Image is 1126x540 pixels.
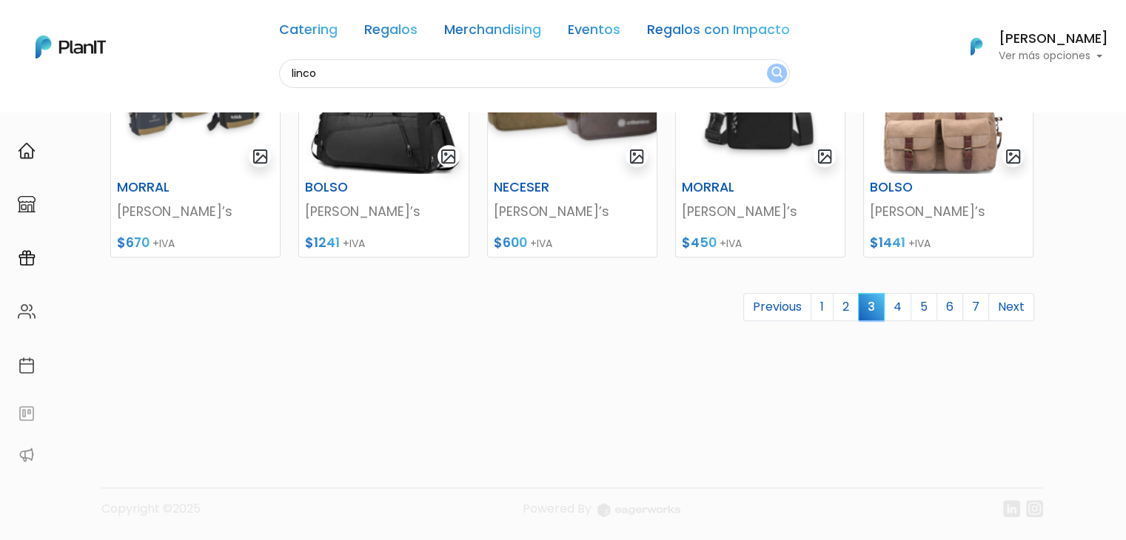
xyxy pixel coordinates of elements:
[682,234,717,252] span: $450
[364,24,418,41] a: Regalos
[720,236,742,251] span: +IVA
[951,27,1108,66] button: PlanIt Logo [PERSON_NAME] Ver más opciones
[108,180,225,195] h6: MORRAL
[523,500,680,529] a: Powered By
[999,51,1108,61] p: Ver más opciones
[673,180,790,195] h6: MORRAL
[305,202,462,221] p: [PERSON_NAME]’s
[811,293,834,321] a: 1
[817,148,834,165] img: gallery-light
[962,293,989,321] a: 7
[647,24,790,41] a: Regalos con Impacto
[597,503,680,517] img: logo_eagerworks-044938b0bf012b96b195e05891a56339191180c2d98ce7df62ca656130a436fa.svg
[494,234,527,252] span: $600
[911,293,937,321] a: 5
[110,43,281,257] a: gallery-light MORRAL [PERSON_NAME]’s $670 +IVA
[485,180,602,195] h6: NECESER
[523,500,592,517] span: translation missing: es.layouts.footer.powered_by
[530,236,552,251] span: +IVA
[988,293,1034,321] a: Next
[960,30,993,63] img: PlanIt Logo
[870,202,1027,221] p: [PERSON_NAME]’s
[863,43,1033,257] a: gallery-light BOLSO [PERSON_NAME]’s $1441 +IVA
[884,293,911,321] a: 4
[440,148,457,165] img: gallery-light
[153,236,175,251] span: +IVA
[675,43,845,257] a: gallery-light MORRAL [PERSON_NAME]’s $450 +IVA
[76,14,213,43] div: ¿Necesitás ayuda?
[18,405,36,422] img: feedback-78b5a0c8f98aac82b08bfc38622c3050aee476f2c9584af64705fc4e61158814.svg
[117,234,150,252] span: $670
[936,293,963,321] a: 6
[343,236,365,251] span: +IVA
[18,195,36,213] img: marketplace-4ceaa7011d94191e9ded77b95e3339b90024bf715f7c57f8cf31f2d8c509eaba.svg
[494,202,651,221] p: [PERSON_NAME]’s
[858,293,885,320] span: 3
[1026,500,1043,517] img: instagram-7ba2a2629254302ec2a9470e65da5de918c9f3c9a63008f8abed3140a32961bf.svg
[771,67,782,81] img: search_button-432b6d5273f82d61273b3651a40e1bd1b912527efae98b1b7a1b2c0702e16a8d.svg
[743,293,811,321] a: Previous
[1003,500,1020,517] img: linkedin-cc7d2dbb1a16aff8e18f147ffe980d30ddd5d9e01409788280e63c91fc390ff4.svg
[908,236,931,251] span: +IVA
[682,202,839,221] p: [PERSON_NAME]’s
[298,43,469,257] a: gallery-light BOLSO [PERSON_NAME]’s $1241 +IVA
[18,446,36,464] img: partners-52edf745621dab592f3b2c58e3bca9d71375a7ef29c3b500c9f145b62cc070d4.svg
[252,148,269,165] img: gallery-light
[18,142,36,160] img: home-e721727adea9d79c4d83392d1f703f7f8bce08238fde08b1acbfd93340b81755.svg
[18,357,36,374] img: calendar-87d922413cdce8b2cf7b7f5f62616a5cf9e4887200fb71536465627b3292af00.svg
[18,249,36,267] img: campaigns-02234683943229c281be62815700db0a1741e53638e28bf9629b52c665b00959.svg
[444,24,541,41] a: Merchandising
[1005,148,1022,165] img: gallery-light
[999,33,1108,46] h6: [PERSON_NAME]
[305,234,340,252] span: $1241
[296,180,413,195] h6: BOLSO
[487,43,657,257] a: gallery-light NECESER [PERSON_NAME]’s $600 +IVA
[861,180,978,195] h6: BOLSO
[870,234,905,252] span: $1441
[101,500,201,529] p: Copyright ©2025
[833,293,859,321] a: 2
[279,24,338,41] a: Catering
[568,24,620,41] a: Eventos
[18,303,36,320] img: people-662611757002400ad9ed0e3c099ab2801c6687ba6c219adb57efc949bc21e19d.svg
[117,202,274,221] p: [PERSON_NAME]’s
[36,36,106,58] img: PlanIt Logo
[629,148,646,165] img: gallery-light
[279,59,790,88] input: Buscá regalos, desayunos, y más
